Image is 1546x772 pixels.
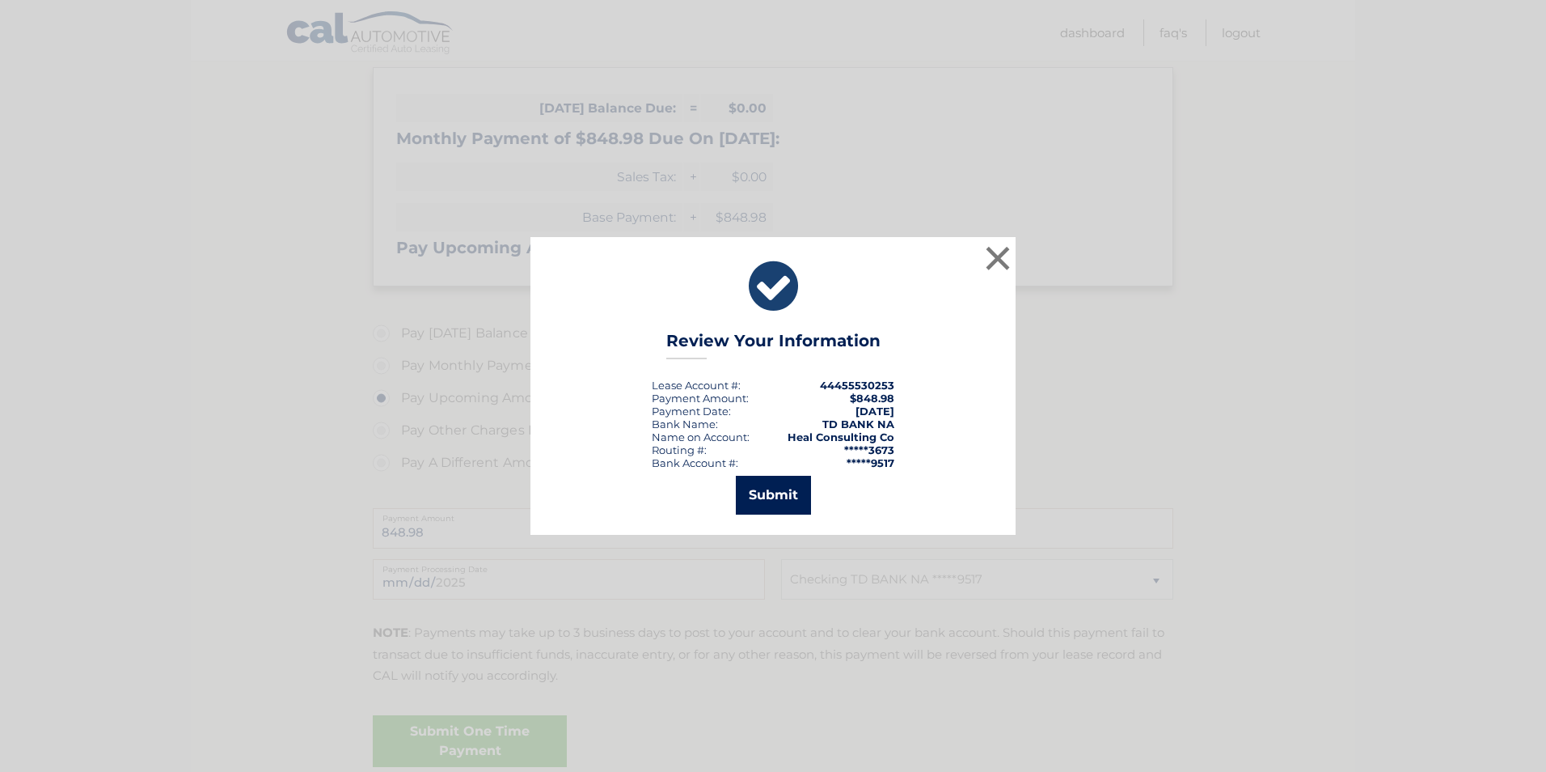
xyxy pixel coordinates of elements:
span: Payment Date [652,405,729,418]
span: $848.98 [850,392,894,405]
button: Submit [736,476,811,515]
h3: Review Your Information [666,331,881,359]
div: Lease Account #: [652,379,741,392]
strong: 44455530253 [820,379,894,392]
div: Bank Account #: [652,456,738,469]
div: Payment Amount: [652,392,749,405]
div: : [652,405,731,418]
div: Bank Name: [652,418,718,431]
span: [DATE] [855,405,894,418]
div: Routing #: [652,443,707,456]
div: Name on Account: [652,431,750,443]
button: × [982,242,1014,274]
strong: Heal Consulting Co [788,431,894,443]
strong: TD BANK NA [822,418,894,431]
